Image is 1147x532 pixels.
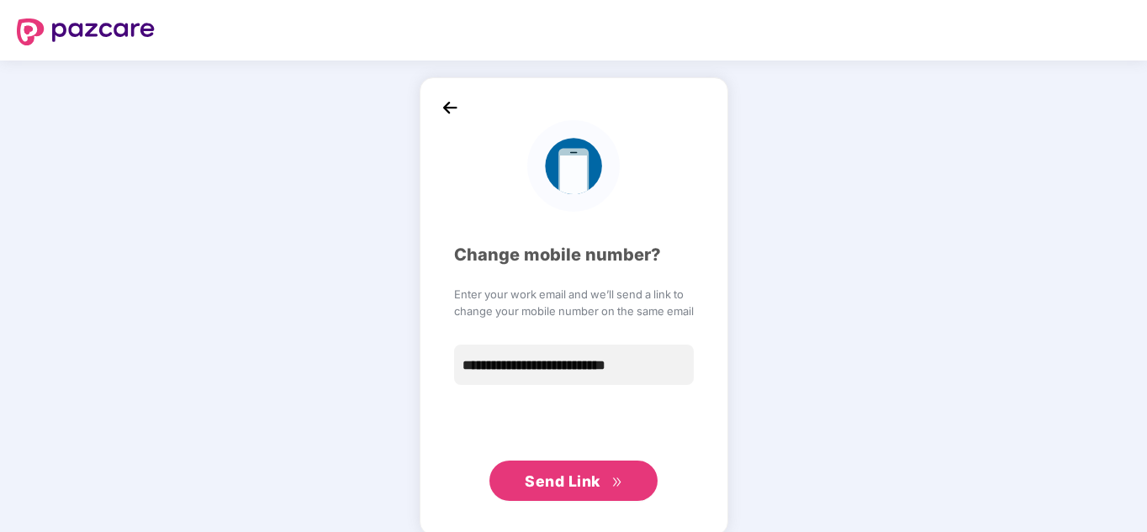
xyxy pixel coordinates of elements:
[454,286,694,303] span: Enter your work email and we’ll send a link to
[611,477,622,487] span: double-right
[525,472,600,490] span: Send Link
[454,242,694,268] div: Change mobile number?
[454,303,694,319] span: change your mobile number on the same email
[527,120,619,212] img: logo
[17,18,155,45] img: logo
[489,461,658,501] button: Send Linkdouble-right
[437,95,462,120] img: back_icon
